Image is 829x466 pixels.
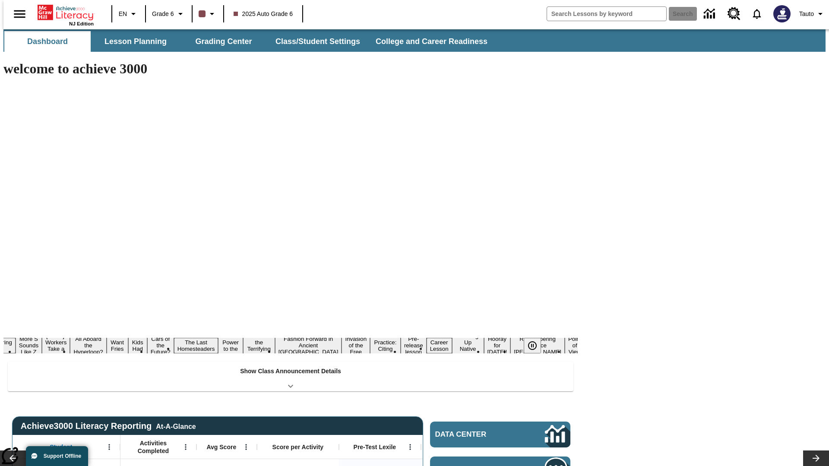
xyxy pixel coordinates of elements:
button: Slide 4 All Aboard the Hyperloop? [70,334,106,356]
p: Show Class Announcement Details [240,367,341,376]
button: Slide 14 Pre-release lesson [401,334,427,356]
div: Home [38,3,94,26]
span: Avg Score [206,443,236,451]
button: Select a new avatar [768,3,796,25]
button: Lesson carousel, Next [803,450,829,466]
button: Grading Center [180,31,267,52]
button: Slide 5 Do You Want Fries With That? [107,325,128,366]
button: Slide 2 More S Sounds Like Z [16,334,42,356]
button: Slide 9 Solar Power to the People [218,331,243,360]
button: Slide 18 Remembering Justice O'Connor [510,334,565,356]
div: SubNavbar [3,31,495,52]
button: Pause [524,338,541,353]
button: Slide 13 Mixed Practice: Citing Evidence [370,331,401,360]
button: Slide 12 The Invasion of the Free CD [342,328,370,363]
span: Grade 6 [152,9,174,19]
div: Pause [524,338,550,353]
span: Achieve3000 Literacy Reporting [21,421,196,431]
button: Open Menu [240,441,253,453]
button: Lesson Planning [92,31,179,52]
span: NJ Edition [69,21,94,26]
a: Data Center [430,422,570,447]
span: Student [50,443,72,451]
button: Slide 8 The Last Homesteaders [174,338,218,353]
button: Language: EN, Select a language [115,6,142,22]
button: College and Career Readiness [369,31,494,52]
button: Profile/Settings [796,6,829,22]
button: Slide 11 Fashion Forward in Ancient Rome [275,334,342,356]
a: Notifications [746,3,768,25]
a: Data Center [699,2,722,26]
button: Class color is dark brown. Change class color [195,6,221,22]
button: Slide 15 Career Lesson [427,338,452,353]
span: Support Offline [44,453,81,459]
span: EN [119,9,127,19]
span: Score per Activity [272,443,324,451]
span: 2025 Auto Grade 6 [234,9,293,19]
button: Slide 7 Cars of the Future? [147,334,174,356]
button: Slide 6 Dirty Jobs Kids Had To Do [128,325,147,366]
button: Open Menu [103,441,116,453]
button: Open Menu [404,441,417,453]
button: Dashboard [4,31,91,52]
button: Open side menu [7,1,32,27]
button: Slide 17 Hooray for Constitution Day! [484,334,511,356]
div: At-A-Glance [156,421,196,431]
input: search field [547,7,666,21]
span: Tauto [799,9,814,19]
span: Activities Completed [125,439,182,455]
button: Slide 16 Cooking Up Native Traditions [452,331,484,360]
div: Show Class Announcement Details [8,362,573,391]
span: Data Center [435,430,516,439]
button: Grade: Grade 6, Select a grade [149,6,189,22]
a: Home [38,4,94,21]
button: Support Offline [26,446,88,466]
span: Pre-Test Lexile [354,443,396,451]
button: Class/Student Settings [269,31,367,52]
button: Slide 3 Labor Day: Workers Take a Stand [42,331,70,360]
h1: welcome to achieve 3000 [3,61,578,77]
a: Resource Center, Will open in new tab [722,2,746,25]
div: SubNavbar [3,29,826,52]
img: Avatar [773,5,791,22]
button: Open Menu [179,441,192,453]
button: Slide 19 Point of View [565,334,585,356]
button: Slide 10 Attack of the Terrifying Tomatoes [243,331,275,360]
